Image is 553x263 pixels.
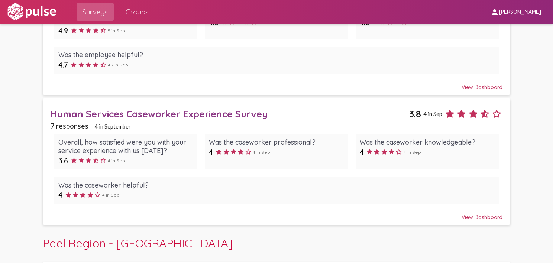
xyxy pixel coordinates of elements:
span: 4.9 [58,26,68,35]
span: 4.7 in Sep [108,62,128,68]
span: 4 in September [94,123,131,130]
mat-icon: person [490,8,499,17]
span: 4 in Sep [404,149,421,155]
div: View Dashboard [51,77,502,91]
a: Surveys [77,3,114,21]
a: Human Services Caseworker Experience Survey3.84 in Sep7 responses4 in SeptemberOverall, how satis... [43,98,510,225]
span: 3.6 [58,156,68,165]
span: 4 in Sep [423,110,442,117]
div: Was the employee helpful? [58,51,495,59]
span: 4 [209,147,213,157]
div: View Dashboard [51,207,502,221]
span: Surveys [83,5,108,19]
div: Was the caseworker helpful? [58,181,495,189]
span: 4 in Sep [253,149,270,155]
span: 5 in Sep [108,28,125,33]
span: 3.8 [409,108,421,120]
span: [PERSON_NAME] [499,9,541,16]
span: Peel Region - [GEOGRAPHIC_DATA] [43,236,233,250]
span: 7 responses [51,121,88,130]
span: 4 in Sep [108,158,125,163]
a: Groups [120,3,155,21]
div: Overall, how satisfied were you with your service experience with us [DATE]? [58,138,193,155]
span: 4 [58,190,62,199]
span: 4 in Sep [102,192,120,198]
button: [PERSON_NAME] [484,5,547,19]
img: white-logo.svg [6,3,57,21]
span: 4 [360,147,364,157]
span: 4.7 [58,60,68,69]
span: Groups [126,5,149,19]
div: Was the caseworker knowledgeable? [360,138,495,146]
div: Was the caseworker professional? [209,138,344,146]
div: Human Services Caseworker Experience Survey [51,108,409,120]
